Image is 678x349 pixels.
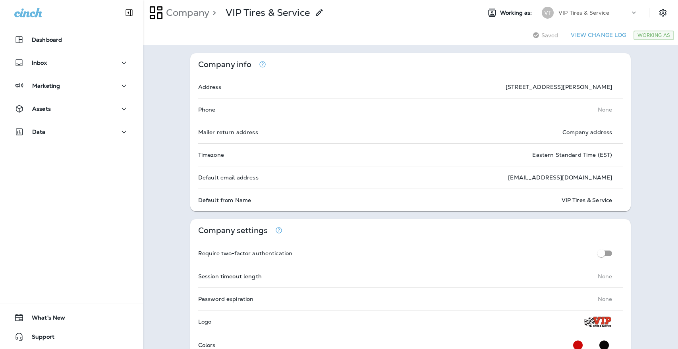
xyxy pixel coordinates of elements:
[32,60,47,66] p: Inbox
[541,32,558,39] span: Saved
[656,6,670,20] button: Settings
[198,273,262,280] p: Session timeout length
[24,334,54,343] span: Support
[163,7,209,19] p: Company
[198,106,216,113] p: Phone
[583,314,612,329] img: VIP_Logo.png
[558,10,609,16] p: VIP Tires & Service
[32,129,46,135] p: Data
[8,32,135,48] button: Dashboard
[198,61,252,68] p: Company info
[562,129,612,135] p: Company address
[118,5,140,21] button: Collapse Sidebar
[198,227,268,234] p: Company settings
[562,197,612,203] p: VIP Tires & Service
[32,83,60,89] p: Marketing
[598,106,612,113] p: None
[198,250,293,256] p: Require two-factor authentication
[8,124,135,140] button: Data
[598,273,612,280] p: None
[500,10,534,16] span: Working as:
[542,7,554,19] div: VT
[508,174,612,181] p: [EMAIL_ADDRESS][DOMAIN_NAME]
[198,84,221,90] p: Address
[598,296,612,302] p: None
[198,342,216,348] p: Colors
[8,329,135,345] button: Support
[8,310,135,326] button: What's New
[568,29,629,41] button: View Change Log
[506,84,612,90] p: [STREET_ADDRESS][PERSON_NAME]
[8,55,135,71] button: Inbox
[198,197,251,203] p: Default from Name
[198,152,224,158] p: Timezone
[634,31,674,40] div: Working As
[24,314,65,324] span: What's New
[32,106,51,112] p: Assets
[198,174,259,181] p: Default email address
[198,318,212,325] p: Logo
[8,101,135,117] button: Assets
[532,152,612,158] p: Eastern Standard Time (EST)
[8,78,135,94] button: Marketing
[198,296,254,302] p: Password expiration
[198,129,258,135] p: Mailer return address
[226,7,310,19] p: VIP Tires & Service
[32,37,62,43] p: Dashboard
[209,7,216,19] p: >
